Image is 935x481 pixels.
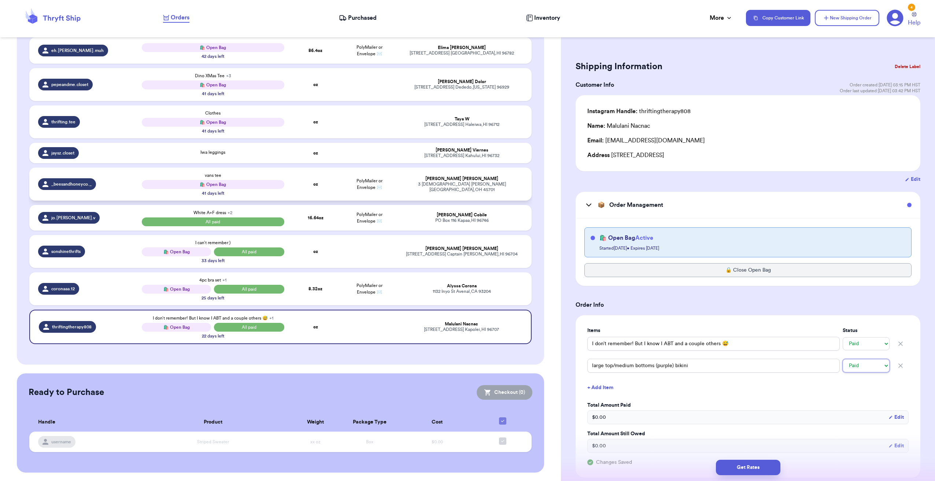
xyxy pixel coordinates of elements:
div: thriftingtherapy808 [587,107,691,116]
span: Email: [587,138,604,143]
div: 🛍️ Open Bag [142,81,284,89]
span: $ 0.00 [592,414,606,421]
th: Weight [289,413,343,432]
div: [PERSON_NAME] [PERSON_NAME] [401,176,523,182]
span: Name: [587,123,605,129]
a: Help [908,12,920,27]
div: Elima [PERSON_NAME] [401,45,523,51]
span: All paid [214,247,284,256]
span: jaysz.closet [51,150,74,156]
span: Order last updated: [DATE] 03:42 PM HST [840,88,920,94]
span: Handle [38,418,55,426]
h4: 🛍️ Open Bag [599,234,653,242]
button: 🔒 Close Open Bag [584,263,912,277]
button: Delete Label [892,59,923,75]
span: $0.00 [432,440,443,444]
span: coronaaa.12 [51,286,75,292]
div: [PERSON_NAME] Viernes [401,148,523,153]
span: thrifting.tee [51,119,75,125]
button: Edit [888,414,904,421]
div: 41 days left [202,128,224,134]
div: More [710,14,733,22]
div: Malulani Nacnac [401,321,522,327]
span: Active [635,235,653,241]
div: 1132 Inyo St Avenal , CA 93204 [401,289,523,294]
strong: oz [313,249,318,254]
div: Alyssa Corona [401,283,523,289]
span: PolyMailer or Envelope ✉️ [356,45,382,56]
button: New Shipping Order [815,10,879,26]
strong: 16.64 oz [308,216,324,220]
span: White A+F dress [193,210,232,215]
span: eh.[PERSON_NAME].muh [51,48,104,53]
div: 41 days left [202,190,224,196]
h2: Ready to Purchase [29,387,104,398]
div: [EMAIL_ADDRESS][DOMAIN_NAME] [587,136,909,145]
div: 🛍️ Open Bag [142,43,284,52]
button: Get Rates [716,460,780,475]
span: Box [366,440,373,444]
label: Total Amount Still Owed [587,430,909,437]
div: 42 days left [202,53,224,59]
div: 22 days left [202,333,224,339]
strong: oz [313,182,318,186]
h3: Customer Info [576,81,614,89]
span: 📦 [598,201,605,209]
span: + 1 [222,278,226,282]
div: [STREET_ADDRESS] Captain [PERSON_NAME] , HI 96704 [401,251,523,257]
div: 🛍️ Open Bag [142,323,211,332]
th: Package Type [343,413,396,432]
span: Clothes [205,111,221,115]
span: + 3 [226,74,231,78]
div: Malulani Nacnac [587,122,650,130]
div: 41 days left [202,91,224,97]
strong: oz [313,325,318,329]
h3: Order Management [609,201,663,209]
span: All paid [214,323,284,332]
span: thriftingtherapy808 [52,324,92,330]
div: 🛍️ Open Bag [142,285,211,294]
label: Total Amount Paid [587,402,909,409]
th: Product [137,413,289,432]
button: Edit [888,442,904,450]
span: jo.[PERSON_NAME].v [51,215,95,221]
span: Dino XMas Tee [195,74,231,78]
span: $ 0.00 [592,442,606,450]
span: Inventory [534,14,560,22]
span: sonshinethrifts [51,249,81,254]
strong: 8.32 oz [308,287,322,291]
a: 4 [887,10,903,26]
span: Orders [171,13,189,22]
span: PolyMailer or Envelope ✉️ [356,283,382,294]
span: Iwa leggings [200,150,225,154]
span: xx oz [310,440,321,444]
div: Taya W [401,116,523,122]
div: [PERSON_NAME] [PERSON_NAME] [401,246,523,251]
span: Help [908,18,920,27]
span: username [51,439,71,445]
div: 🛍️ Open Bag [142,180,284,189]
span: 4pc bra set [199,278,226,282]
div: PO Box 116 Kapaa , HI 96746 [401,218,523,223]
div: 3 [DEMOGRAPHIC_DATA] [PERSON_NAME] [GEOGRAPHIC_DATA] , OH 45701 [401,182,523,193]
a: Inventory [526,14,560,22]
a: Orders [163,13,189,23]
span: Address [587,152,610,158]
p: Started [DATE] • Expires [DATE] [599,245,905,251]
span: + 2 [228,210,232,215]
span: _beesandhoneyco._ [51,181,92,187]
label: Items [587,327,840,334]
span: Purchased [348,14,377,22]
div: 🛍️ Open Bag [142,247,211,256]
strong: oz [313,151,318,155]
th: Cost [397,413,478,432]
span: All paid [142,217,284,226]
h2: Shipping Information [576,61,662,72]
span: All paid [214,285,284,294]
strong: oz [313,120,318,124]
span: PolyMailer or Envelope ✉️ [356,212,382,223]
span: Order created: [DATE] 03:15 PM HST [850,82,920,88]
div: [PERSON_NAME] Dolor [401,79,523,85]
strong: 86.4 oz [308,48,322,53]
div: 4 [908,4,915,11]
